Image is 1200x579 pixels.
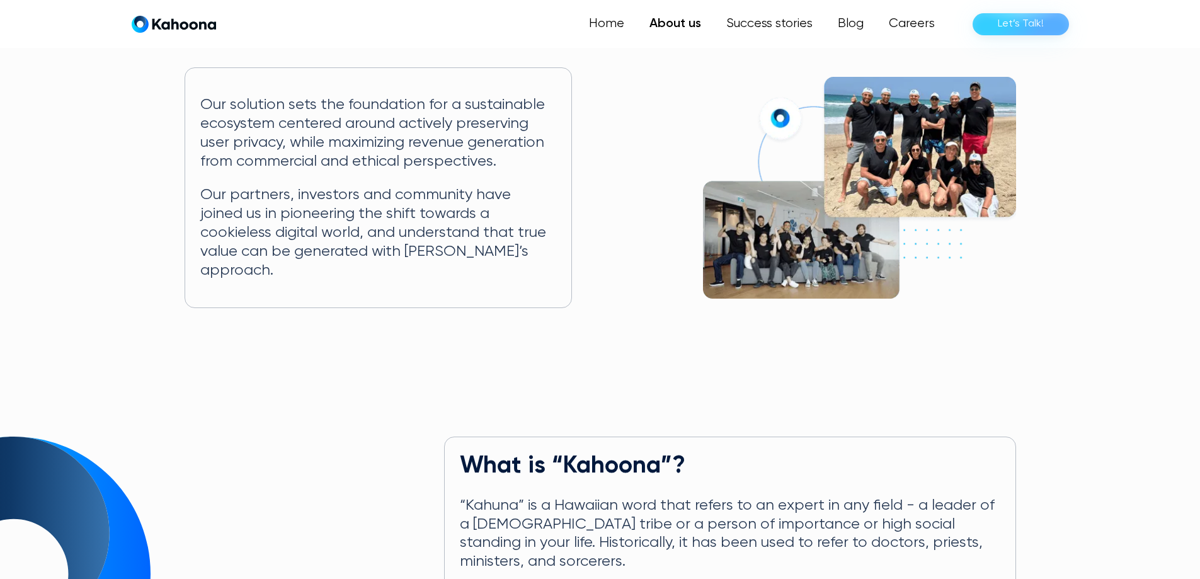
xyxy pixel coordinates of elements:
[200,186,556,280] p: Our partners, investors and community have joined us in pioneering the shift towards a cookieless...
[876,11,947,37] a: Careers
[637,11,714,37] a: About us
[998,14,1044,34] div: Let’s Talk!
[714,11,825,37] a: Success stories
[460,496,1000,571] p: “Kahuna” is a Hawaiian word that refers to an expert in any field - a leader of a [DEMOGRAPHIC_DA...
[825,11,876,37] a: Blog
[973,13,1069,35] a: Let’s Talk!
[460,452,1000,481] h2: What is “Kahoona”?
[132,15,216,33] a: home
[200,96,556,171] p: Our solution sets the foundation for a sustainable ecosystem centered around actively preserving ...
[576,11,637,37] a: Home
